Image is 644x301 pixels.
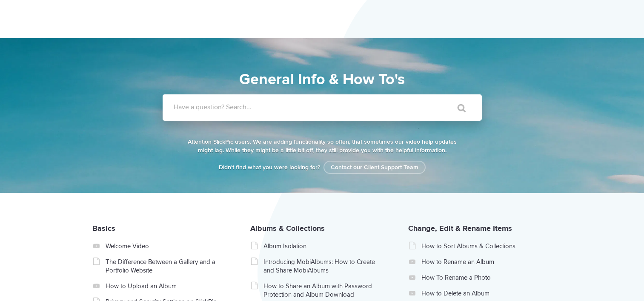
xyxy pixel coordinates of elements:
[440,98,475,118] input: 
[263,282,384,299] a: How to Share an Album with Password Protection and Album Download
[186,163,458,172] p: Didn't find what you were looking for?
[106,282,226,290] a: How to Upload an Album
[124,68,520,91] h1: General Info & How To's
[106,242,226,250] a: Welcome Video
[263,242,384,250] a: Album Isolation
[421,242,542,250] a: How to Sort Albums & Collections
[421,258,542,266] a: How to Rename an Album
[323,161,426,174] a: Contact our Client Support Team
[106,258,226,275] a: The Difference Between a Gallery and a Portfolio Website
[408,224,512,233] a: Change, Edit & Rename Items
[92,224,115,233] a: Basics
[421,273,542,282] a: How To Rename a Photo
[263,258,384,275] a: Introducing MobiAlbums: How to Create and Share MobiAlbums
[250,224,325,233] a: Albums & Collections
[186,138,458,155] p: Attention SlickPic users. We are adding functionality so often, that sometimes our video help upd...
[421,289,542,298] a: How to Delete an Album
[174,103,493,111] label: Have a question? Search...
